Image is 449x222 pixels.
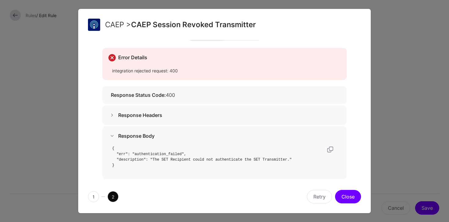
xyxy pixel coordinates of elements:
[111,92,166,98] strong: Response Status Code:
[108,191,119,202] span: 2
[118,54,147,60] strong: Error Details
[118,112,162,118] strong: Response Headers
[118,133,155,139] strong: Response Body
[111,92,341,98] h5: 400
[307,190,332,203] button: Retry
[88,191,99,202] span: 1
[112,146,292,167] code: { "err": "authentication_failed", "description": "The SET Recipient could not authenticate the SE...
[131,20,256,29] span: CAEP Session Revoked Transmitter
[105,20,131,29] span: CAEP >
[335,190,361,203] button: Close
[88,19,100,31] img: svg+xml;base64,PHN2ZyB3aWR0aD0iNjQiIGhlaWdodD0iNjQiIHZpZXdCb3g9IjAgMCA2NCA2NCIgZmlsbD0ibm9uZSIgeG...
[102,67,347,80] div: integration rejected request: 400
